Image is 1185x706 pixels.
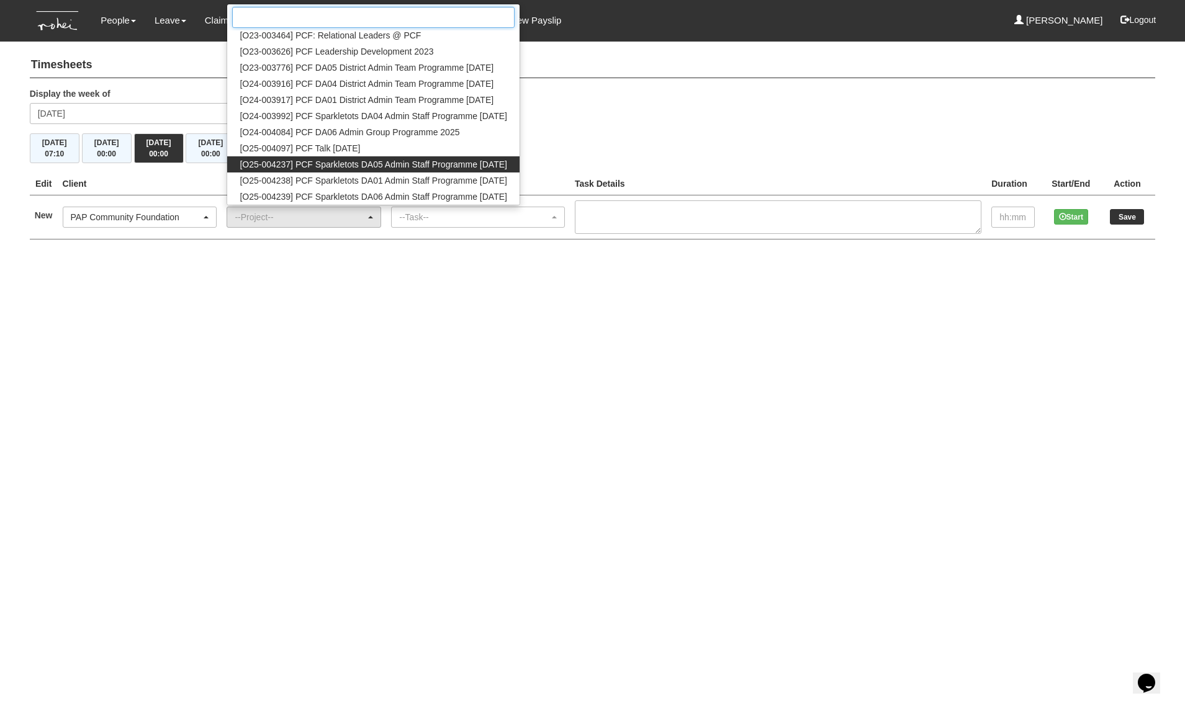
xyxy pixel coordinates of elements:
[235,211,366,223] div: --Project--
[1110,209,1144,225] input: Save
[45,150,64,158] span: 07:10
[232,7,515,28] input: Search
[1099,172,1156,195] th: Action
[201,150,220,158] span: 00:00
[240,78,493,90] span: [O24-003916] PCF DA04 District Admin Team Programme [DATE]
[227,207,381,228] button: --Project--
[30,133,79,163] button: [DATE]07:10
[240,29,421,42] span: [O23-003464] PCF: Relational Leaders @ PCF
[134,133,184,163] button: [DATE]00:00
[240,110,507,122] span: [O24-003992] PCF Sparkletots DA04 Admin Staff Programme [DATE]
[240,94,493,106] span: [O24-003917] PCF DA01 District Admin Team Programme [DATE]
[30,87,110,100] label: Display the week of
[1043,172,1099,195] th: Start/End
[240,158,507,171] span: [O25-004237] PCF Sparkletots DA05 Admin Staff Programme [DATE]
[71,211,202,223] div: PAP Community Foundation
[149,150,168,158] span: 00:00
[1014,6,1103,35] a: [PERSON_NAME]
[991,207,1035,228] input: hh:mm
[240,190,507,203] span: [O25-004239] PCF Sparkletots DA06 Admin Staff Programme [DATE]
[186,133,235,163] button: [DATE]00:00
[35,209,53,221] label: New
[222,172,386,195] th: Project
[240,126,459,138] span: [O24-004084] PCF DA06 Admin Group Programme 2025
[30,53,1156,78] h4: Timesheets
[986,172,1043,195] th: Duration
[30,133,1156,163] div: Timesheet Week Summary
[240,61,493,74] span: [O23-003776] PCF DA05 District Admin Team Programme [DATE]
[240,174,507,187] span: [O25-004238] PCF Sparkletots DA01 Admin Staff Programme [DATE]
[240,45,433,58] span: [O23-003626] PCF Leadership Development 2023
[101,6,136,35] a: People
[1133,656,1173,694] iframe: chat widget
[205,6,240,35] a: Claims
[391,207,565,228] button: --Task--
[240,142,360,154] span: [O25-004097] PCF Talk [DATE]
[97,150,116,158] span: 00:00
[1112,5,1165,35] button: Logout
[155,6,186,35] a: Leave
[399,211,549,223] div: --Task--
[30,172,58,195] th: Edit
[570,172,986,195] th: Task Details
[58,172,222,195] th: Client
[1054,209,1088,225] button: Start
[509,6,562,35] a: View Payslip
[63,207,217,228] button: PAP Community Foundation
[82,133,132,163] button: [DATE]00:00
